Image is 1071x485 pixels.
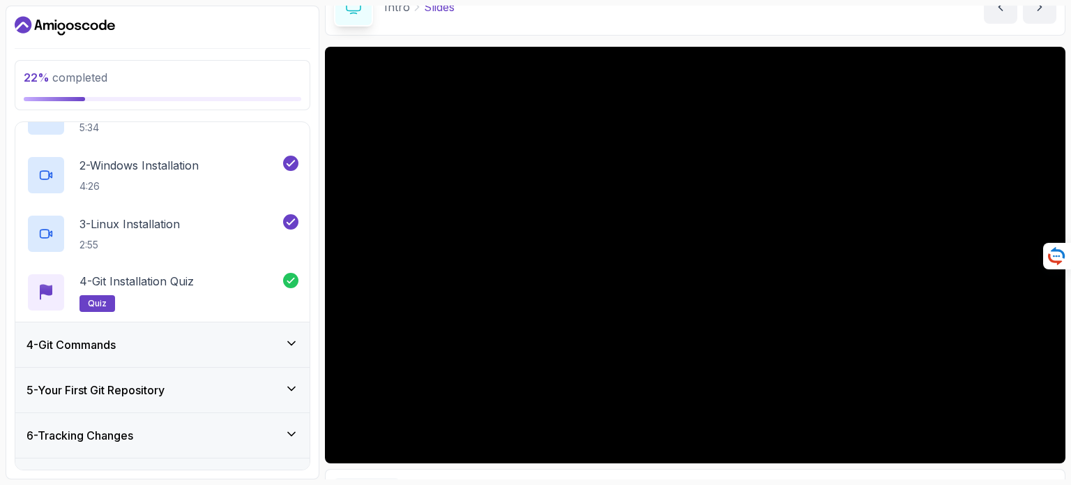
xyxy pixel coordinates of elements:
[79,273,194,290] p: 4 - Git Installation Quiz
[79,216,180,232] p: 3 - Linux Installation
[26,156,298,195] button: 2-Windows Installation4:26
[24,70,50,84] span: 22 %
[79,238,180,252] p: 2:55
[26,336,116,353] h3: 4 - Git Commands
[15,368,310,412] button: 5-Your First Git Repository
[15,413,310,458] button: 6-Tracking Changes
[79,121,190,135] p: 5:34
[88,298,107,309] span: quiz
[24,70,107,84] span: completed
[26,382,165,398] h3: 5 - Your First Git Repository
[15,322,310,367] button: 4-Git Commands
[26,214,298,253] button: 3-Linux Installation2:55
[79,157,199,174] p: 2 - Windows Installation
[15,15,115,37] a: Dashboard
[26,427,133,444] h3: 6 - Tracking Changes
[26,273,298,312] button: 4-Git Installation Quizquiz
[79,179,199,193] p: 4:26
